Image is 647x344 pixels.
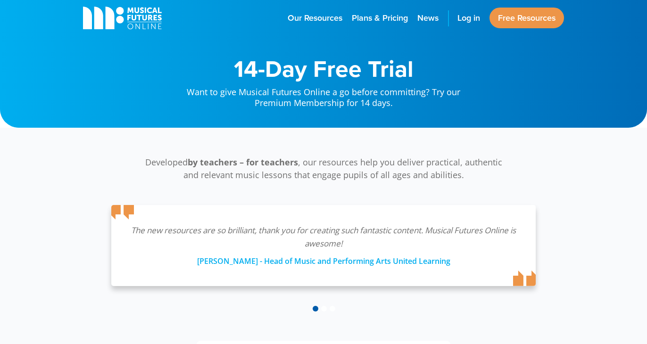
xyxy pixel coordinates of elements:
strong: by teachers – for teachers [188,156,298,168]
p: Developed , our resources help you deliver practical, authentic and relevant music lessons that e... [140,156,507,181]
span: Log in [457,12,480,25]
span: Plans & Pricing [352,12,408,25]
p: The new resources are so brilliant, thank you for creating such fantastic content. Musical Future... [130,224,517,250]
span: Our Resources [288,12,342,25]
p: Want to give Musical Futures Online a go before committing? Try our Premium Membership for 14 days. [177,80,470,109]
div: [PERSON_NAME] - Head of Music and Performing Arts United Learning [130,250,517,267]
a: Free Resources [489,8,564,28]
span: News [417,12,439,25]
h1: 14-Day Free Trial [177,57,470,80]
